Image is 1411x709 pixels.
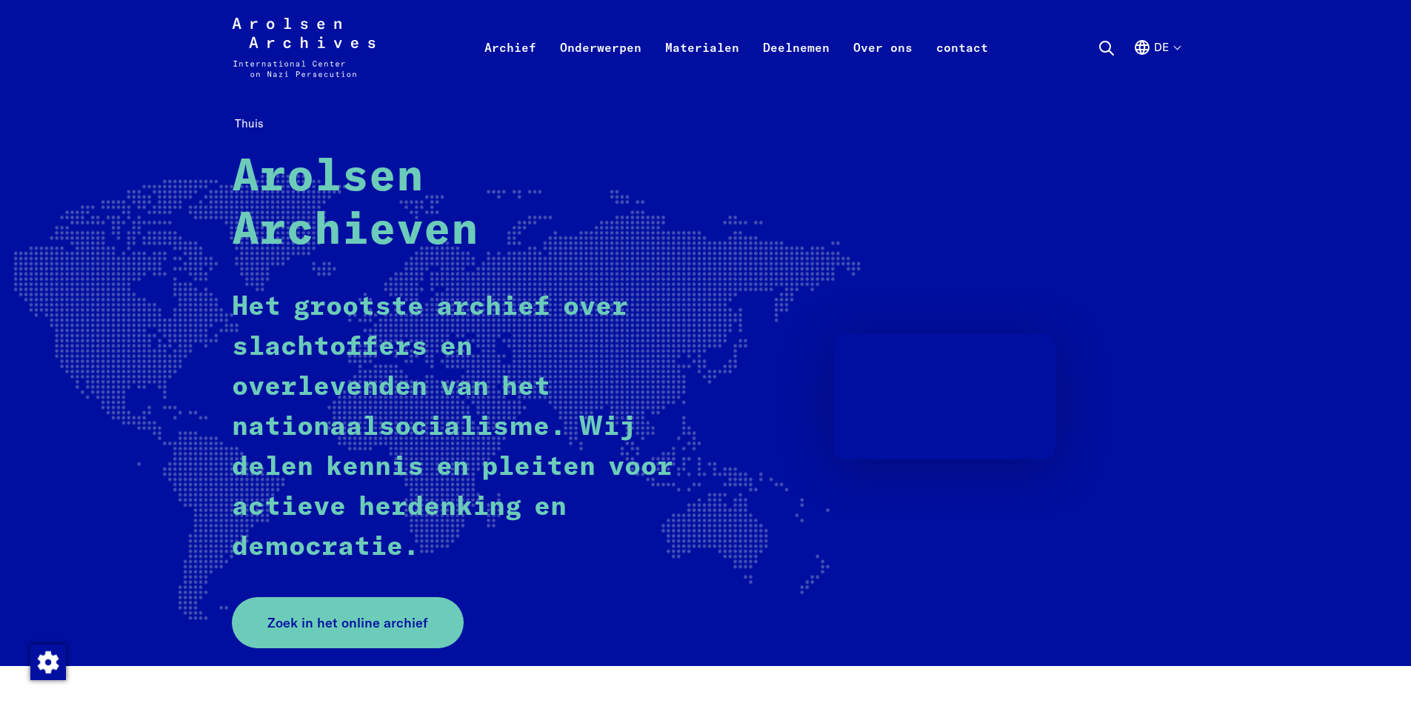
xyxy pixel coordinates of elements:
[232,597,464,648] a: Zoek in het online archief
[841,36,924,95] a: Over ons
[1154,40,1169,54] font: de
[763,40,830,55] font: Deelnemen
[548,36,653,95] a: Onderwerpen
[560,40,641,55] font: Onderwerpen
[232,156,478,253] font: Arolsen Archieven
[936,40,988,55] font: contact
[484,40,536,55] font: Archief
[653,36,751,95] a: Materialen
[473,18,1000,77] nav: Primair
[924,36,1000,95] a: contact
[232,294,673,561] font: Het grootste archief over slachtoffers en overlevenden van het nationaalsocialisme. Wij delen ken...
[751,36,841,95] a: Deelnemen
[235,116,264,130] font: Thuis
[473,36,548,95] a: Archief
[665,40,739,55] font: Materialen
[853,40,913,55] font: Over ons
[267,614,428,631] font: Zoek in het online archief
[232,113,1180,136] nav: Broodkruimel
[30,645,66,680] img: Wijzigingstoestemming
[1133,39,1180,92] button: Duits, taalkeuze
